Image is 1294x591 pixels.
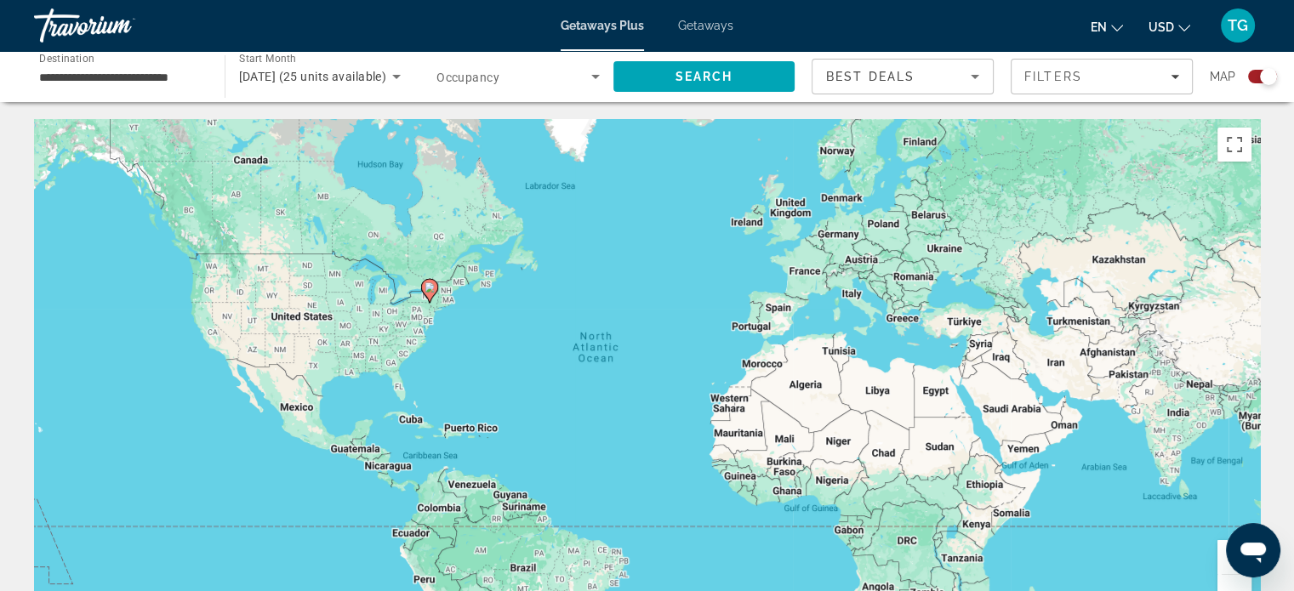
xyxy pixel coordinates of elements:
[826,66,979,87] mat-select: Sort by
[1226,523,1280,577] iframe: Button to launch messaging window
[1149,14,1190,39] button: Change currency
[1217,540,1251,574] button: Zoom in
[613,61,795,92] button: Search
[1228,17,1248,34] span: TG
[39,52,94,64] span: Destination
[826,70,915,83] span: Best Deals
[1091,14,1123,39] button: Change language
[1011,59,1193,94] button: Filters
[39,67,202,88] input: Select destination
[239,53,296,65] span: Start Month
[561,19,644,32] a: Getaways Plus
[1216,8,1260,43] button: User Menu
[675,70,733,83] span: Search
[1091,20,1107,34] span: en
[1149,20,1174,34] span: USD
[678,19,733,32] a: Getaways
[34,3,204,48] a: Travorium
[1217,128,1251,162] button: Toggle fullscreen view
[436,71,499,84] span: Occupancy
[1210,65,1235,88] span: Map
[1024,70,1082,83] span: Filters
[239,70,387,83] span: [DATE] (25 units available)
